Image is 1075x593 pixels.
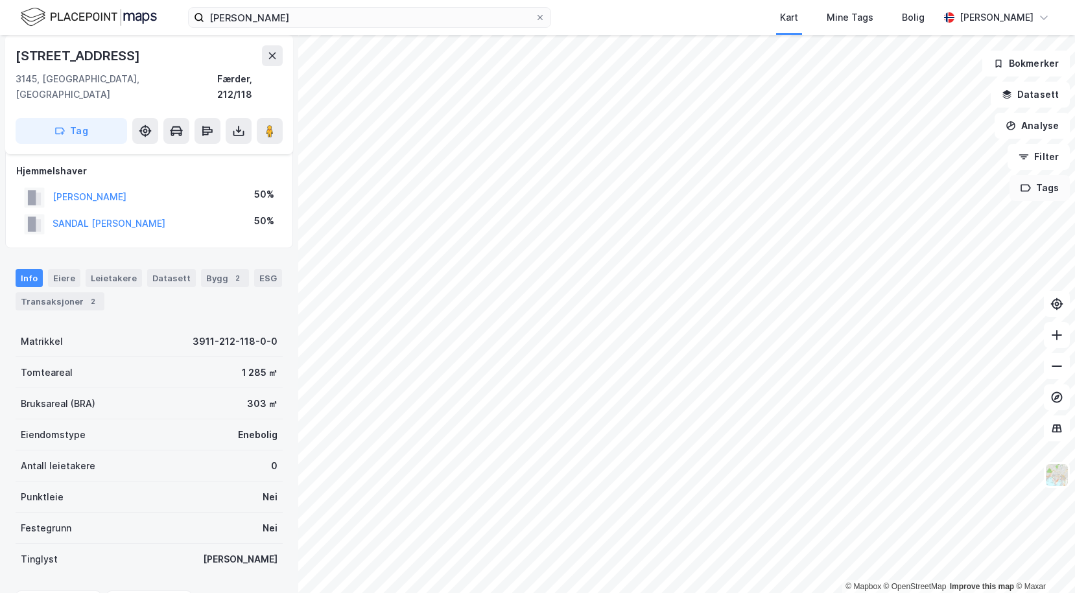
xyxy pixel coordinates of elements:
div: 50% [254,187,274,202]
div: 303 ㎡ [247,396,278,412]
img: Z [1045,463,1069,487]
div: 50% [254,213,274,229]
div: Matrikkel [21,334,63,349]
button: Datasett [991,82,1070,108]
div: ESG [254,269,282,287]
div: Hjemmelshaver [16,163,282,179]
button: Filter [1008,144,1070,170]
a: OpenStreetMap [884,582,947,591]
button: Tags [1010,175,1070,201]
div: Info [16,269,43,287]
div: Nei [263,520,278,536]
button: Bokmerker [982,51,1070,76]
div: [STREET_ADDRESS] [16,45,143,66]
input: Søk på adresse, matrikkel, gårdeiere, leietakere eller personer [204,8,535,27]
a: Improve this map [950,582,1014,591]
iframe: Chat Widget [1010,531,1075,593]
div: Tomteareal [21,365,73,380]
button: Analyse [995,113,1070,139]
a: Mapbox [845,582,881,591]
div: Eiere [48,269,80,287]
div: Tinglyst [21,552,58,567]
div: 2 [86,295,99,308]
div: Færder, 212/118 [217,71,283,102]
div: Eiendomstype [21,427,86,443]
div: 3911-212-118-0-0 [193,334,278,349]
div: Nei [263,489,278,505]
div: Kart [780,10,798,25]
div: 3145, [GEOGRAPHIC_DATA], [GEOGRAPHIC_DATA] [16,71,217,102]
div: 2 [231,272,244,285]
div: 1 285 ㎡ [242,365,278,380]
div: Transaksjoner [16,292,104,310]
div: Punktleie [21,489,64,505]
div: 0 [271,458,278,474]
div: Enebolig [238,427,278,443]
button: Tag [16,118,127,144]
div: Datasett [147,269,196,287]
img: logo.f888ab2527a4732fd821a326f86c7f29.svg [21,6,157,29]
div: Festegrunn [21,520,71,536]
div: [PERSON_NAME] [203,552,278,567]
div: Antall leietakere [21,458,95,474]
div: [PERSON_NAME] [960,10,1034,25]
div: Mine Tags [827,10,873,25]
div: Bygg [201,269,249,287]
div: Bolig [902,10,925,25]
div: Bruksareal (BRA) [21,396,95,412]
div: Leietakere [86,269,142,287]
